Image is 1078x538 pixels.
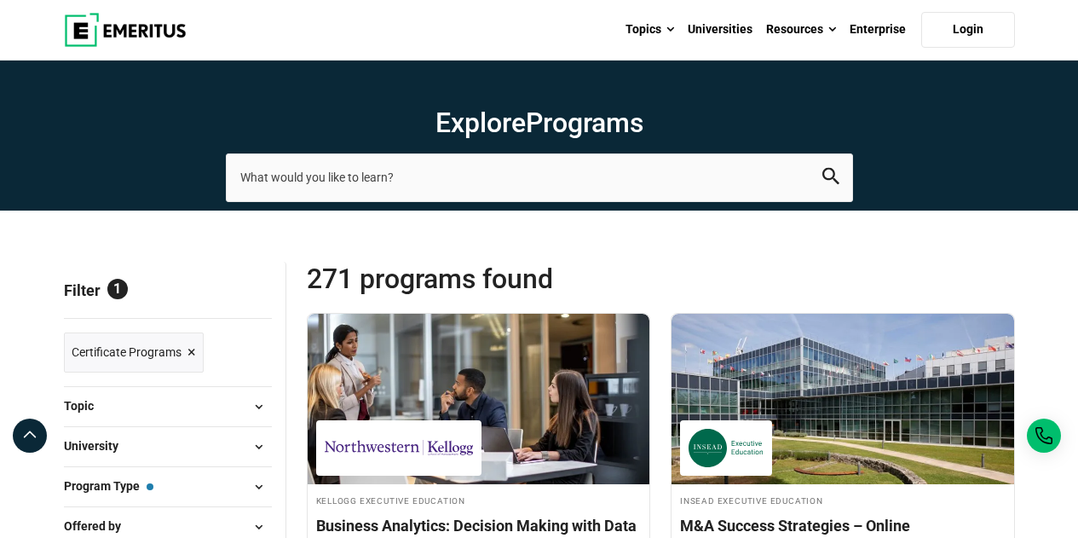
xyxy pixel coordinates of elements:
img: M&A Success Strategies – Online | Online Business Analytics Course [672,314,1014,484]
span: Certificate Programs [72,343,182,362]
span: 1 [107,279,128,299]
button: Topic [64,394,272,419]
span: Topic [64,396,107,415]
img: Business Analytics: Decision Making with Data | Online Business Analytics Course [308,314,650,484]
span: 271 Programs found [307,262,661,296]
img: INSEAD Executive Education [689,429,764,467]
span: Program Type [64,477,153,495]
h4: INSEAD Executive Education [680,493,1006,507]
span: Offered by [64,517,135,535]
p: Filter [64,262,272,318]
h4: Business Analytics: Decision Making with Data [316,515,642,536]
img: Kellogg Executive Education [325,429,473,467]
h1: Explore [226,106,853,140]
button: University [64,434,272,460]
a: Login [921,12,1015,48]
span: × [187,340,196,365]
span: Programs [526,107,643,139]
a: Certificate Programs × [64,333,204,373]
button: Program Type [64,474,272,500]
input: search-page [226,153,853,201]
h4: Kellogg Executive Education [316,493,642,507]
a: search [822,172,839,188]
span: University [64,437,132,455]
button: search [822,168,839,188]
a: Reset all [219,281,272,304]
h4: M&A Success Strategies – Online [680,515,1006,536]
